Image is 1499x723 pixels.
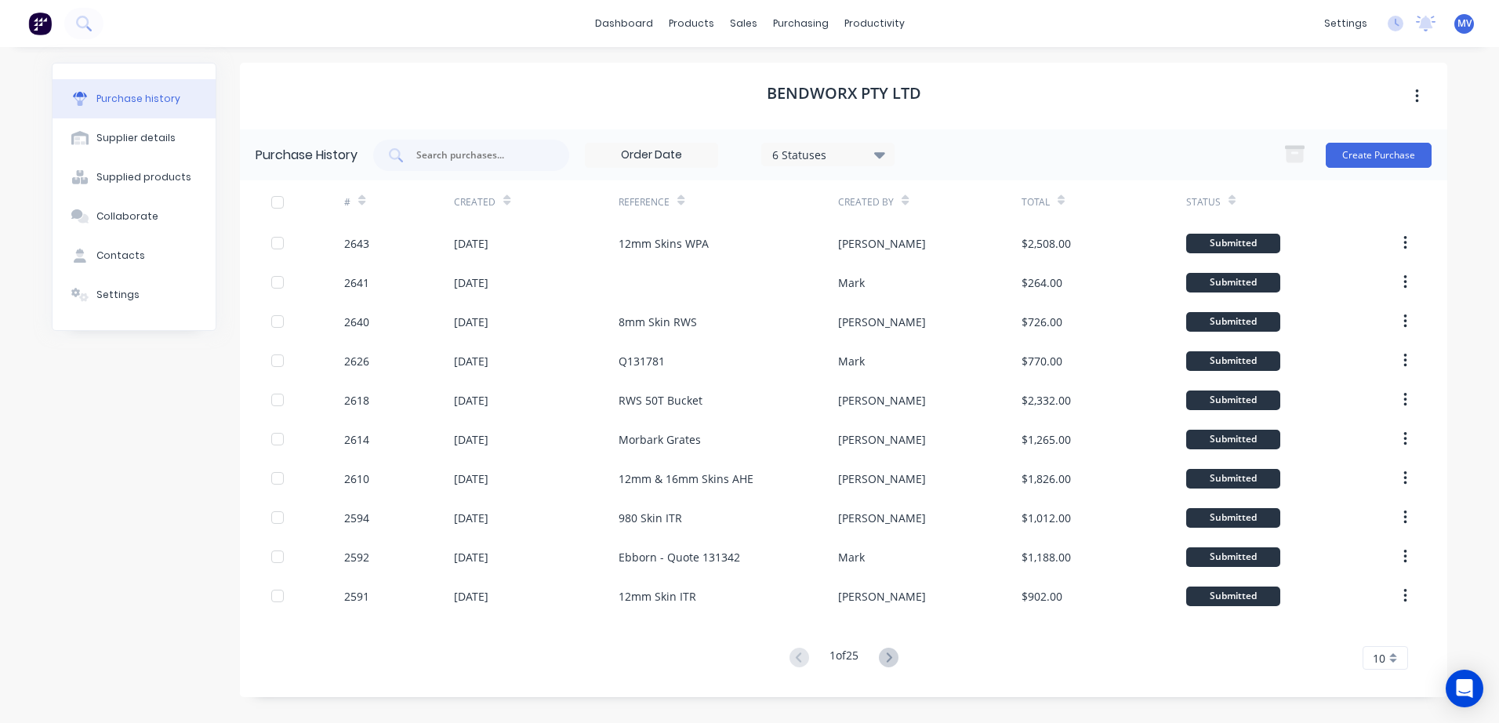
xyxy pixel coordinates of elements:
div: Ebborn - Quote 131342 [619,549,740,565]
div: 2592 [344,549,369,565]
div: [DATE] [454,588,488,605]
div: Purchase History [256,146,358,165]
span: MV [1457,16,1472,31]
div: Collaborate [96,209,158,223]
div: $2,508.00 [1022,235,1071,252]
div: [PERSON_NAME] [838,588,926,605]
div: [DATE] [454,431,488,448]
div: productivity [837,12,913,35]
button: Settings [53,275,216,314]
div: [PERSON_NAME] [838,392,926,409]
div: Created By [838,195,894,209]
div: Submitted [1186,430,1280,449]
div: 2594 [344,510,369,526]
div: 12mm Skin ITR [619,588,696,605]
div: [PERSON_NAME] [838,314,926,330]
div: Submitted [1186,391,1280,410]
div: Submitted [1186,587,1280,606]
div: products [661,12,722,35]
div: [DATE] [454,235,488,252]
div: [DATE] [454,549,488,565]
div: Total [1022,195,1050,209]
div: Mark [838,353,865,369]
div: $2,332.00 [1022,392,1071,409]
div: $902.00 [1022,588,1062,605]
div: Morbark Grates [619,431,701,448]
div: 2610 [344,470,369,487]
div: Submitted [1186,234,1280,253]
div: $726.00 [1022,314,1062,330]
h1: Bendworx Pty Ltd [767,84,921,103]
div: $1,826.00 [1022,470,1071,487]
div: Reference [619,195,670,209]
div: [DATE] [454,392,488,409]
button: Collaborate [53,197,216,236]
div: Submitted [1186,312,1280,332]
div: Created [454,195,495,209]
div: 980 Skin ITR [619,510,682,526]
div: 6 Statuses [772,146,884,162]
span: 10 [1373,650,1385,667]
button: Supplied products [53,158,216,197]
div: RWS 50T Bucket [619,392,702,409]
div: Q131781 [619,353,665,369]
div: $770.00 [1022,353,1062,369]
div: 2618 [344,392,369,409]
div: $1,265.00 [1022,431,1071,448]
div: [PERSON_NAME] [838,470,926,487]
div: 2591 [344,588,369,605]
div: [DATE] [454,353,488,369]
div: 8mm Skin RWS [619,314,697,330]
div: # [344,195,350,209]
div: Purchase history [96,92,180,106]
div: purchasing [765,12,837,35]
input: Search purchases... [415,147,545,163]
div: [PERSON_NAME] [838,235,926,252]
div: Settings [96,288,140,302]
div: 1 of 25 [829,647,858,670]
div: [DATE] [454,274,488,291]
div: settings [1316,12,1375,35]
div: Submitted [1186,273,1280,292]
div: Submitted [1186,469,1280,489]
button: Contacts [53,236,216,275]
button: Create Purchase [1326,143,1432,168]
button: Purchase history [53,79,216,118]
div: Submitted [1186,508,1280,528]
div: Submitted [1186,351,1280,371]
div: [PERSON_NAME] [838,510,926,526]
div: 2640 [344,314,369,330]
div: $1,012.00 [1022,510,1071,526]
div: Submitted [1186,547,1280,567]
div: [DATE] [454,314,488,330]
div: [DATE] [454,510,488,526]
div: Open Intercom Messenger [1446,670,1483,707]
div: Supplier details [96,131,176,145]
input: Order Date [586,144,717,167]
button: Supplier details [53,118,216,158]
div: [PERSON_NAME] [838,431,926,448]
div: sales [722,12,765,35]
div: Mark [838,549,865,565]
div: 2641 [344,274,369,291]
div: 2614 [344,431,369,448]
div: 12mm & 16mm Skins AHE [619,470,753,487]
div: Status [1186,195,1221,209]
a: dashboard [587,12,661,35]
div: Mark [838,274,865,291]
div: $1,188.00 [1022,549,1071,565]
div: Supplied products [96,170,191,184]
div: 2643 [344,235,369,252]
div: [DATE] [454,470,488,487]
div: 12mm Skins WPA [619,235,709,252]
div: 2626 [344,353,369,369]
div: $264.00 [1022,274,1062,291]
img: Factory [28,12,52,35]
div: Contacts [96,249,145,263]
